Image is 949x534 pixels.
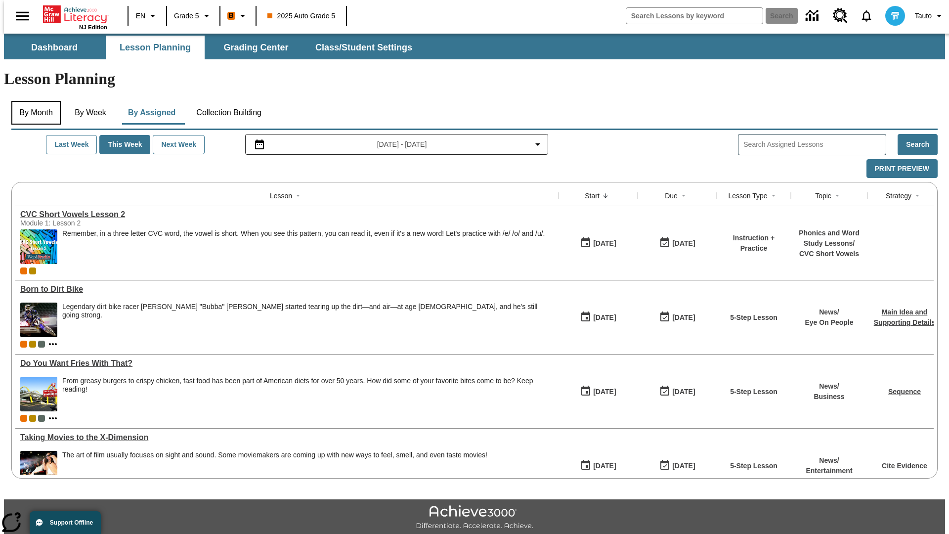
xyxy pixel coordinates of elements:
[805,317,853,328] p: Eye On People
[50,519,93,526] span: Support Offline
[874,308,935,326] a: Main Idea and Supporting Details
[20,210,554,219] div: CVC Short Vowels Lesson 2
[4,34,945,59] div: SubNavbar
[672,386,695,398] div: [DATE]
[805,307,853,317] p: News /
[46,135,97,154] button: Last Week
[29,267,36,274] div: New 2025 class
[831,190,843,202] button: Sort
[888,388,921,396] a: Sequence
[223,7,253,25] button: Boost Class color is orange. Change class color
[62,451,487,486] div: The art of film usually focuses on sight and sound. Some moviemakers are coming up with new ways ...
[854,3,879,29] a: Notifications
[62,377,554,411] span: From greasy burgers to crispy chicken, fast food has been part of American diets for over 50 year...
[796,249,863,259] p: CVC Short Vowels
[20,433,554,442] a: Taking Movies to the X-Dimension, Lessons
[806,466,852,476] p: Entertainment
[885,6,905,26] img: avatar image
[722,233,786,254] p: Instruction + Practice
[577,382,619,401] button: 08/19/25: First time the lesson was available
[866,159,938,178] button: Print Preview
[11,101,61,125] button: By Month
[29,341,36,348] span: New 2025 class
[827,2,854,29] a: Resource Center, Will open in new tab
[656,308,698,327] button: 08/19/25: Last day the lesson can be accessed
[20,285,554,294] div: Born to Dirt Bike
[20,433,554,442] div: Taking Movies to the X-Dimension
[38,341,45,348] span: OL 2025 Auto Grade 6
[47,338,59,350] button: Show more classes
[20,451,57,486] img: Panel in front of the seats sprays water mist to the happy audience at a 4DX-equipped theater.
[62,303,554,337] div: Legendary dirt bike racer James "Bubba" Stewart started tearing up the dirt—and air—at age 4, and...
[886,191,911,201] div: Strategy
[174,11,199,21] span: Grade 5
[270,191,292,201] div: Lesson
[915,11,932,21] span: Tauto
[730,312,777,323] p: 5-Step Lesson
[43,4,107,24] a: Home
[730,387,777,397] p: 5-Step Lesson
[43,3,107,30] div: Home
[5,36,104,59] button: Dashboard
[292,190,304,202] button: Sort
[672,237,695,250] div: [DATE]
[911,190,923,202] button: Sort
[593,237,616,250] div: [DATE]
[20,341,27,348] span: Current Class
[672,460,695,472] div: [DATE]
[20,219,169,227] div: Module 1: Lesson 2
[416,505,533,531] img: Achieve3000 Differentiate Accelerate Achieve
[8,1,37,31] button: Open side menu
[20,415,27,422] div: Current Class
[882,462,927,470] a: Cite Evidence
[665,191,678,201] div: Due
[656,456,698,475] button: 08/24/25: Last day the lesson can be accessed
[66,101,115,125] button: By Week
[728,191,767,201] div: Lesson Type
[593,386,616,398] div: [DATE]
[38,415,45,422] div: OL 2025 Auto Grade 6
[29,415,36,422] div: New 2025 class
[585,191,600,201] div: Start
[577,456,619,475] button: 08/18/25: First time the lesson was available
[626,8,763,24] input: search field
[577,308,619,327] button: 08/19/25: First time the lesson was available
[377,139,427,150] span: [DATE] - [DATE]
[672,311,695,324] div: [DATE]
[20,210,554,219] a: CVC Short Vowels Lesson 2, Lessons
[170,7,216,25] button: Grade: Grade 5, Select a grade
[62,377,554,394] div: From greasy burgers to crispy chicken, fast food has been part of American diets for over 50 year...
[20,303,57,337] img: Motocross racer James Stewart flies through the air on his dirt bike.
[814,381,844,392] p: News /
[136,11,145,21] span: EN
[911,7,949,25] button: Profile/Settings
[593,311,616,324] div: [DATE]
[62,229,545,238] p: Remember, in a three letter CVC word, the vowel is short. When you see this pattern, you can read...
[815,191,831,201] div: Topic
[20,267,27,274] div: Current Class
[4,70,945,88] h1: Lesson Planning
[30,511,101,534] button: Support Offline
[62,451,487,459] p: The art of film usually focuses on sight and sound. Some moviemakers are coming up with new ways ...
[229,9,234,22] span: B
[806,455,852,466] p: News /
[131,7,163,25] button: Language: EN, Select a language
[532,138,544,150] svg: Collapse Date Range Filter
[600,190,611,202] button: Sort
[79,24,107,30] span: NJ Edition
[188,101,269,125] button: Collection Building
[800,2,827,30] a: Data Center
[47,412,59,424] button: Show more classes
[20,285,554,294] a: Born to Dirt Bike, Lessons
[796,228,863,249] p: Phonics and Word Study Lessons /
[678,190,690,202] button: Sort
[743,137,886,152] input: Search Assigned Lessons
[207,36,305,59] button: Grading Center
[879,3,911,29] button: Select a new avatar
